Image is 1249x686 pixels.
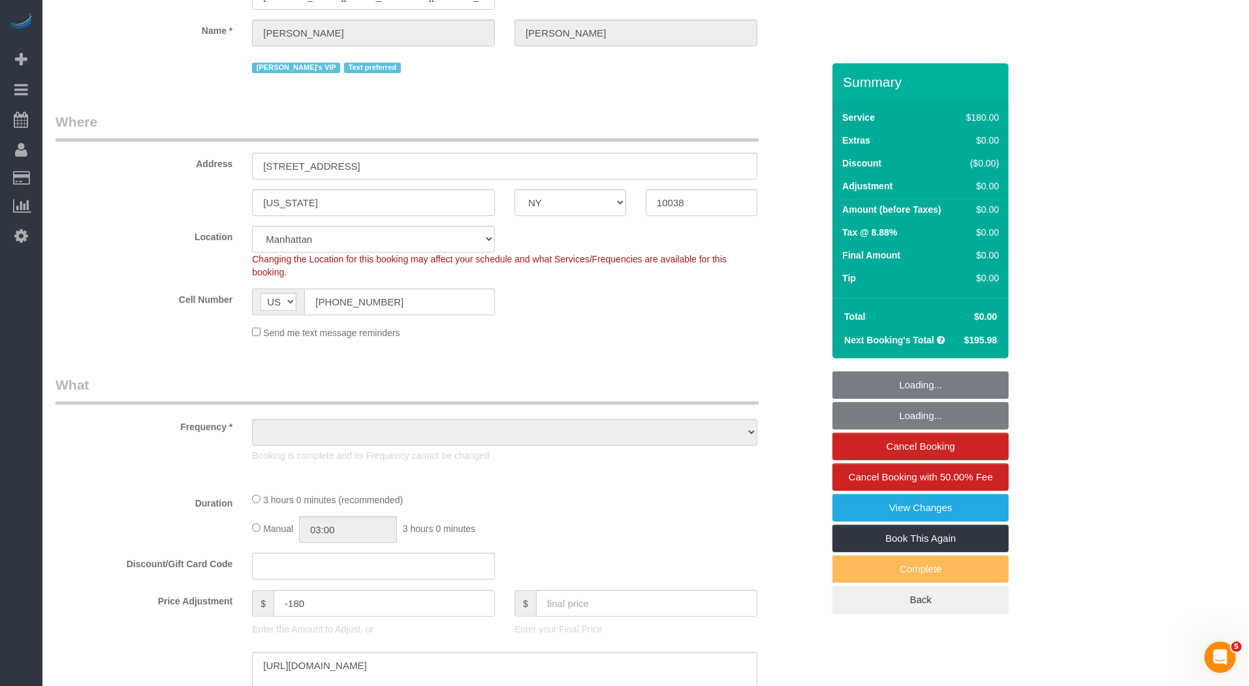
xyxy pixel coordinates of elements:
[252,20,495,46] input: First Name
[252,623,495,636] p: Enter the Amount to Adjust, or
[842,157,881,170] label: Discount
[252,254,727,277] span: Changing the Location for this booking may affect your schedule and what Services/Frequencies are...
[842,111,875,124] label: Service
[961,157,999,170] div: ($0.00)
[263,495,403,505] span: 3 hours 0 minutes (recommended)
[1231,642,1242,652] span: 5
[263,523,293,534] span: Manual
[252,449,757,462] p: Booking is complete and its Frequency cannot be changed
[832,433,1009,460] a: Cancel Booking
[252,189,495,216] input: City
[514,623,757,636] p: Enter your Final Price
[961,272,999,285] div: $0.00
[46,20,242,37] label: Name *
[844,311,865,322] strong: Total
[263,328,400,338] span: Send me text message reminders
[46,226,242,243] label: Location
[514,20,757,46] input: Last Name
[46,492,242,510] label: Duration
[842,179,893,193] label: Adjustment
[961,179,999,193] div: $0.00
[961,203,999,216] div: $0.00
[842,272,856,285] label: Tip
[55,375,759,405] legend: What
[842,226,897,239] label: Tax @ 8.88%
[961,226,999,239] div: $0.00
[961,134,999,147] div: $0.00
[403,523,475,534] span: 3 hours 0 minutes
[46,416,242,433] label: Frequency *
[832,586,1009,614] a: Back
[843,74,1002,89] h3: Summary
[1205,642,1236,673] iframe: Intercom live chat
[8,13,34,31] img: Automaid Logo
[46,553,242,570] label: Discount/Gift Card Code
[842,134,870,147] label: Extras
[832,463,1009,491] a: Cancel Booking with 50.00% Fee
[964,335,998,345] span: $195.98
[842,203,941,216] label: Amount (before Taxes)
[304,288,495,315] input: Cell Number
[344,63,400,73] span: Text preferred
[46,590,242,608] label: Price Adjustment
[832,494,1009,522] a: View Changes
[832,525,1009,552] a: Book This Again
[961,249,999,262] div: $0.00
[252,63,340,73] span: [PERSON_NAME]'s VIP
[646,189,757,216] input: Zip Code
[974,311,997,322] span: $0.00
[55,112,759,142] legend: Where
[849,471,993,482] span: Cancel Booking with 50.00% Fee
[842,249,900,262] label: Final Amount
[844,335,934,345] strong: Next Booking's Total
[961,111,999,124] div: $180.00
[46,288,242,306] label: Cell Number
[536,590,757,617] input: final price
[252,590,274,617] span: $
[514,590,536,617] span: $
[46,153,242,170] label: Address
